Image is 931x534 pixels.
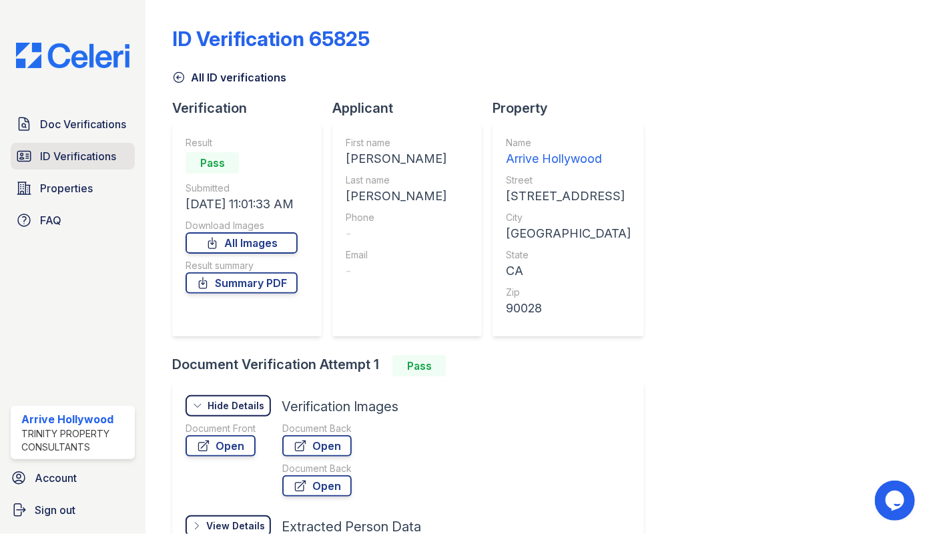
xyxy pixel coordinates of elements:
div: Result summary [186,259,298,272]
div: [DATE] 11:01:33 AM [186,195,298,214]
div: View Details [206,519,265,533]
a: Name Arrive Hollywood [506,136,631,168]
div: ID Verification 65825 [172,27,370,51]
a: ID Verifications [11,143,135,170]
div: Verification [172,99,332,117]
div: Pass [392,355,446,376]
div: Last name [346,174,446,187]
div: State [506,248,631,262]
a: Open [186,435,256,457]
div: Property [493,99,655,117]
div: Result [186,136,298,150]
span: Doc Verifications [40,116,126,132]
div: Document Verification Attempt 1 [172,355,655,376]
a: Sign out [5,497,140,523]
a: Account [5,465,140,491]
span: ID Verifications [40,148,116,164]
div: Pass [186,152,239,174]
div: Zip [506,286,631,299]
div: Document Back [282,422,352,435]
div: - [346,224,446,243]
img: CE_Logo_Blue-a8612792a0a2168367f1c8372b55b34899dd931a85d93a1a3d3e32e68fde9ad4.png [5,43,140,68]
div: Arrive Hollywood [506,150,631,168]
a: Open [282,475,352,497]
div: [STREET_ADDRESS] [506,187,631,206]
a: All ID verifications [172,69,286,85]
a: All Images [186,232,298,254]
a: Doc Verifications [11,111,135,138]
div: [GEOGRAPHIC_DATA] [506,224,631,243]
a: Open [282,435,352,457]
div: Verification Images [282,397,398,416]
a: FAQ [11,207,135,234]
div: City [506,211,631,224]
span: Properties [40,180,93,196]
div: Street [506,174,631,187]
div: Trinity Property Consultants [21,427,129,454]
div: [PERSON_NAME] [346,187,446,206]
span: Account [35,470,77,486]
div: Document Back [282,462,352,475]
span: Sign out [35,502,75,518]
div: Applicant [332,99,493,117]
div: - [346,262,446,280]
div: 90028 [506,299,631,318]
a: Summary PDF [186,272,298,294]
div: Submitted [186,182,298,195]
div: Download Images [186,219,298,232]
div: CA [506,262,631,280]
div: Phone [346,211,446,224]
div: Arrive Hollywood [21,411,129,427]
a: Properties [11,175,135,202]
iframe: chat widget [875,481,918,521]
div: Name [506,136,631,150]
div: First name [346,136,446,150]
div: Email [346,248,446,262]
div: [PERSON_NAME] [346,150,446,168]
span: FAQ [40,212,61,228]
div: Document Front [186,422,256,435]
div: Hide Details [208,399,265,413]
